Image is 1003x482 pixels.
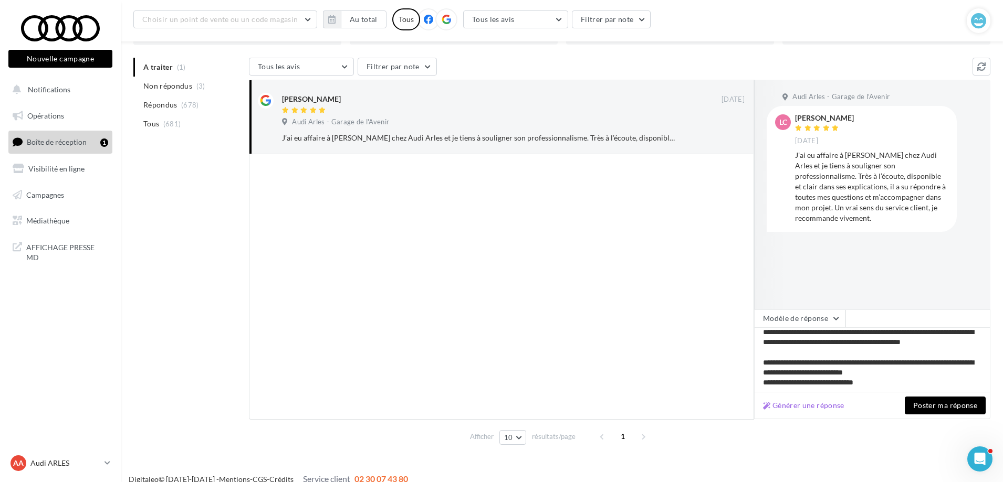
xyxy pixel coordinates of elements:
div: 1 [100,138,108,147]
span: Tous les avis [258,62,300,71]
span: Visibilité en ligne [28,164,85,173]
div: J’ai eu affaire à [PERSON_NAME] chez Audi Arles et je tiens à souligner son professionnalisme. Tr... [282,133,676,143]
span: AA [13,458,24,468]
div: [PERSON_NAME] [282,94,341,104]
button: Notifications [6,79,110,101]
button: Tous les avis [249,58,354,76]
a: Médiathèque [6,210,114,232]
span: Audi Arles - Garage de l'Avenir [792,92,890,102]
span: Non répondus [143,81,192,91]
p: Audi ARLES [30,458,100,468]
span: LC [779,117,787,127]
button: Au total [323,10,386,28]
button: Au total [341,10,386,28]
span: Répondus [143,100,177,110]
span: (3) [196,82,205,90]
button: Tous les avis [463,10,568,28]
span: (678) [181,101,199,109]
span: 1 [614,428,631,445]
a: Opérations [6,105,114,127]
button: Nouvelle campagne [8,50,112,68]
span: Notifications [28,85,70,94]
span: Choisir un point de vente ou un code magasin [142,15,298,24]
span: (681) [163,120,181,128]
span: Audi Arles - Garage de l'Avenir [292,117,389,127]
span: Médiathèque [26,216,69,225]
a: AFFICHAGE PRESSE MD [6,236,114,267]
div: [PERSON_NAME] [795,114,854,122]
span: 10 [504,433,513,442]
button: 10 [499,430,526,445]
span: Tous les avis [472,15,515,24]
span: AFFICHAGE PRESSE MD [26,240,108,263]
span: [DATE] [795,136,818,146]
button: Filtrer par note [358,58,437,76]
a: Visibilité en ligne [6,158,114,180]
span: [DATE] [722,95,745,104]
span: Afficher [470,432,494,442]
iframe: Intercom live chat [967,446,992,472]
span: Campagnes [26,190,64,199]
button: Générer une réponse [759,399,849,412]
span: Opérations [27,111,64,120]
span: Boîte de réception [27,137,87,146]
button: Poster ma réponse [905,397,986,414]
div: Tous [392,8,420,30]
button: Choisir un point de vente ou un code magasin [133,10,317,28]
button: Filtrer par note [572,10,651,28]
span: résultats/page [532,432,576,442]
span: Tous [143,119,159,129]
button: Modèle de réponse [754,309,845,327]
div: J’ai eu affaire à [PERSON_NAME] chez Audi Arles et je tiens à souligner son professionnalisme. Tr... [795,150,948,223]
a: Boîte de réception1 [6,131,114,153]
a: Campagnes [6,184,114,206]
a: AA Audi ARLES [8,453,112,473]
